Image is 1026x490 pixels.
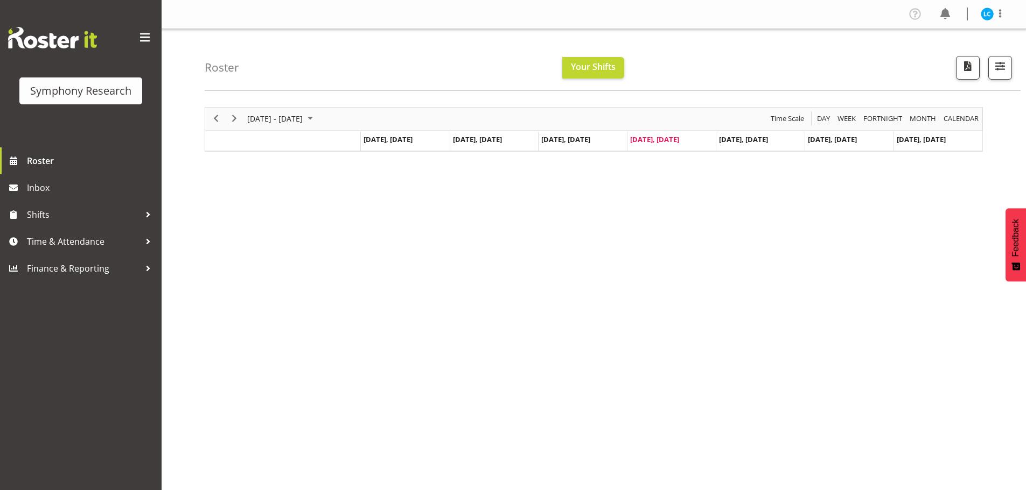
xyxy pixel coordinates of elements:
[227,112,242,125] button: Next
[30,83,131,99] div: Symphony Research
[453,134,502,144] span: [DATE], [DATE]
[27,180,156,196] span: Inbox
[988,56,1012,80] button: Filter Shifts
[956,56,980,80] button: Download a PDF of the roster according to the set date range.
[808,134,857,144] span: [DATE], [DATE]
[27,207,140,223] span: Shifts
[816,112,831,125] span: Day
[246,112,318,125] button: August 2025
[862,112,903,125] span: Fortnight
[815,112,832,125] button: Timeline Day
[27,233,140,250] span: Time & Attendance
[571,61,616,73] span: Your Shifts
[719,134,768,144] span: [DATE], [DATE]
[364,134,413,144] span: [DATE], [DATE]
[1006,208,1026,281] button: Feedback - Show survey
[8,27,97,48] img: Rosterit website logo
[243,108,319,130] div: August 18 - 24, 2025
[205,107,983,152] div: Timeline Week of August 21, 2025
[630,134,679,144] span: [DATE], [DATE]
[836,112,858,125] button: Timeline Week
[943,112,980,125] span: calendar
[27,260,140,276] span: Finance & Reporting
[909,112,937,125] span: Month
[836,112,857,125] span: Week
[897,134,946,144] span: [DATE], [DATE]
[207,108,225,130] div: previous period
[981,8,994,20] img: lindsay-carroll-holland11869.jpg
[770,112,805,125] span: Time Scale
[908,112,938,125] button: Timeline Month
[205,61,239,74] h4: Roster
[769,112,806,125] button: Time Scale
[862,112,904,125] button: Fortnight
[246,112,304,125] span: [DATE] - [DATE]
[225,108,243,130] div: next period
[209,112,224,125] button: Previous
[1011,219,1021,257] span: Feedback
[541,134,590,144] span: [DATE], [DATE]
[562,57,624,79] button: Your Shifts
[942,112,981,125] button: Month
[27,153,156,169] span: Roster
